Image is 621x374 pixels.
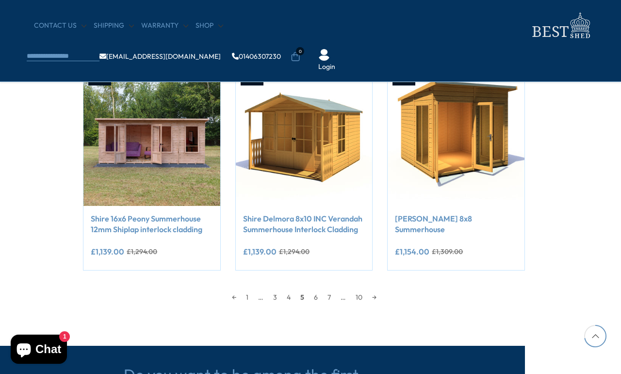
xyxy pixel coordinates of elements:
a: ← [227,290,241,305]
span: 0 [296,47,304,55]
del: £1,309.00 [432,248,463,255]
a: [PERSON_NAME] 8x8 Summerhouse [395,213,517,235]
a: 6 [309,290,323,305]
a: Shop [196,21,223,31]
img: logo [526,10,594,41]
a: Shire Delmora 8x10 INC Verandah Summerhouse Interlock Cladding [243,213,365,235]
inbox-online-store-chat: Shopify online store chat [8,335,70,366]
del: £1,294.00 [279,248,310,255]
ins: £1,139.00 [91,248,124,255]
span: … [253,290,268,305]
a: Shipping [94,21,134,31]
span: … [336,290,351,305]
a: [EMAIL_ADDRESS][DOMAIN_NAME] [99,53,221,60]
img: Shire Lela 8x8 Summerhouse - Best Shed [388,69,524,206]
a: Shire 16x6 Peony Summerhouse 12mm Shiplap interlock cladding [91,213,213,235]
a: 10 [351,290,367,305]
a: 1 [241,290,253,305]
ins: £1,154.00 [395,248,429,255]
span: 5 [295,290,309,305]
a: 0 [291,52,300,62]
a: 01406307230 [232,53,281,60]
del: £1,294.00 [127,248,157,255]
a: 7 [323,290,336,305]
a: CONTACT US [34,21,86,31]
a: Warranty [141,21,188,31]
img: User Icon [318,49,330,61]
a: Login [318,62,335,72]
ins: £1,139.00 [243,248,277,255]
img: Shire Delmora 8x10 INC Verandah Summerhouse Interlock Cladding - Best Shed [236,69,373,206]
a: → [367,290,381,305]
a: 4 [282,290,295,305]
a: 3 [268,290,282,305]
